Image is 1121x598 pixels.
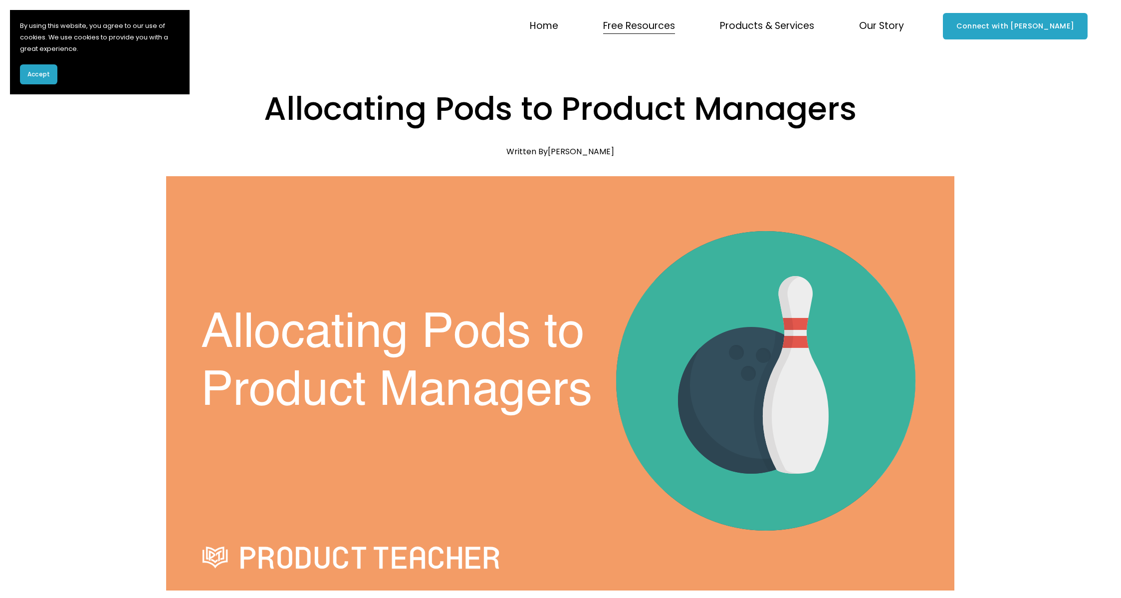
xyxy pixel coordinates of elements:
button: Accept [20,64,57,84]
a: Connect with [PERSON_NAME] [943,13,1087,39]
a: folder dropdown [603,16,675,35]
a: folder dropdown [720,16,814,35]
span: Accept [27,70,50,79]
p: By using this website, you agree to our use of cookies. We use cookies to provide you with a grea... [20,20,180,54]
span: Products & Services [720,17,814,35]
h1: Allocating Pods to Product Managers [165,86,955,131]
span: Our Story [859,17,904,35]
a: Home [530,16,558,35]
span: Free Resources [603,17,675,35]
a: folder dropdown [859,16,904,35]
div: Written By [506,147,614,156]
section: Cookie banner [10,10,190,94]
a: [PERSON_NAME] [548,146,614,157]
